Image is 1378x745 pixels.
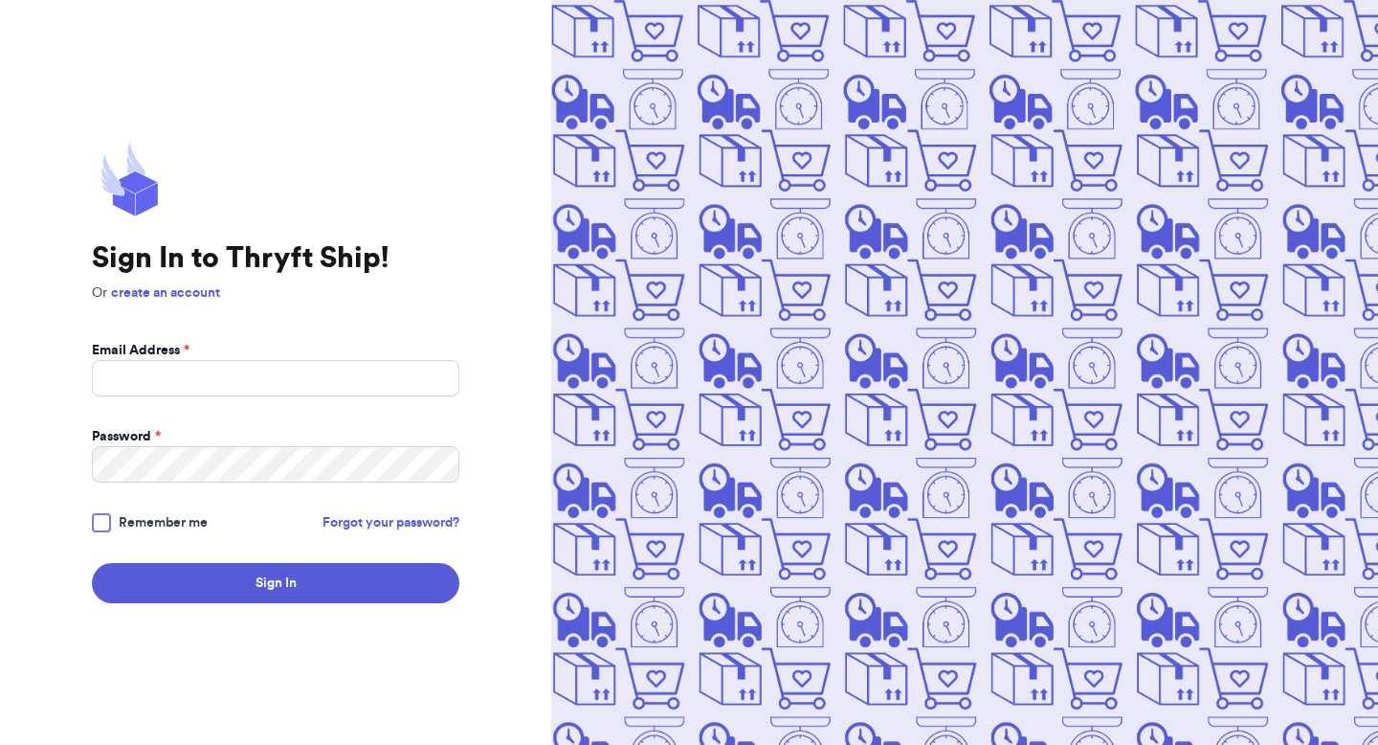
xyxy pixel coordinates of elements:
h1: Sign In to Thryft Ship! [92,241,459,276]
label: Password [92,427,161,446]
label: Email Address [92,341,189,360]
p: Or [92,283,459,303]
span: Remember me [119,513,208,532]
a: Forgot your password? [322,513,459,532]
button: Sign In [92,563,459,603]
a: create an account [111,286,220,300]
